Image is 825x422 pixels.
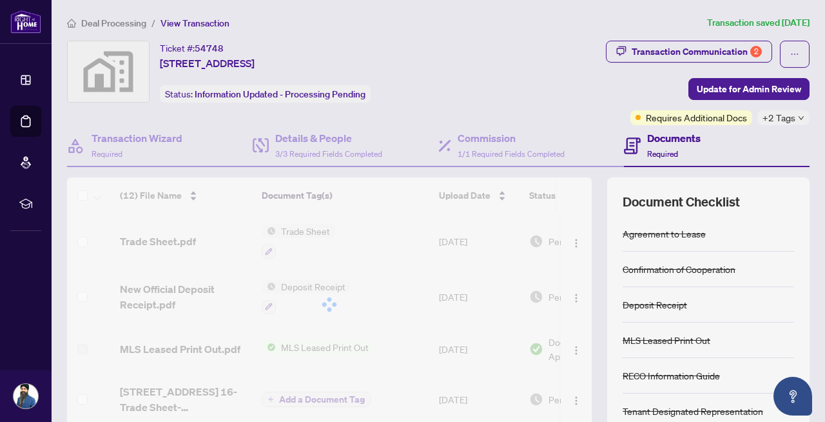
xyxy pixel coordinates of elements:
[623,333,710,347] div: MLS Leased Print Out
[195,88,365,100] span: Information Updated - Processing Pending
[623,297,687,312] div: Deposit Receipt
[160,55,255,71] span: [STREET_ADDRESS]
[92,130,182,146] h4: Transaction Wizard
[160,17,229,29] span: View Transaction
[67,19,76,28] span: home
[160,41,224,55] div: Ticket #:
[750,46,762,57] div: 2
[81,17,146,29] span: Deal Processing
[773,377,812,416] button: Open asap
[790,50,799,59] span: ellipsis
[646,110,747,125] span: Requires Additional Docs
[275,130,382,146] h4: Details & People
[68,41,149,102] img: svg%3e
[632,41,762,62] div: Transaction Communication
[623,262,735,276] div: Confirmation of Cooperation
[623,193,740,211] span: Document Checklist
[92,149,122,159] span: Required
[647,130,701,146] h4: Documents
[707,15,810,30] article: Transaction saved [DATE]
[623,226,706,241] div: Agreement to Lease
[10,10,41,34] img: logo
[14,384,38,408] img: Profile Icon
[195,43,224,54] span: 54748
[160,85,371,103] div: Status:
[688,78,810,100] button: Update for Admin Review
[606,41,772,63] button: Transaction Communication2
[458,130,565,146] h4: Commission
[798,115,804,121] span: down
[647,149,678,159] span: Required
[275,149,382,159] span: 3/3 Required Fields Completed
[458,149,565,159] span: 1/1 Required Fields Completed
[762,110,795,125] span: +2 Tags
[697,79,801,99] span: Update for Admin Review
[623,368,720,383] div: RECO Information Guide
[151,15,155,30] li: /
